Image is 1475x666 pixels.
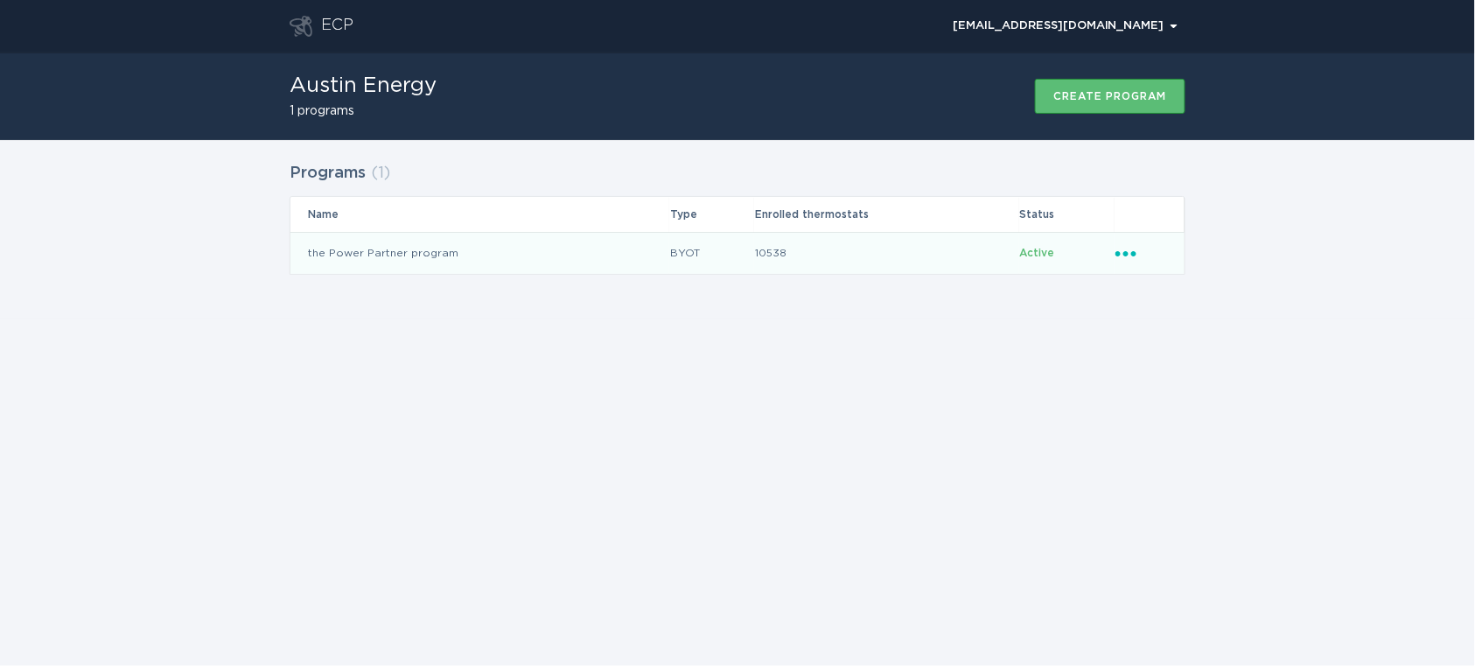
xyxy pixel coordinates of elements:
[290,232,669,274] td: the Power Partner program
[1035,79,1185,114] button: Create program
[669,232,754,274] td: BYOT
[290,158,366,189] h2: Programs
[669,197,754,232] th: Type
[1115,243,1167,263] div: Popover menu
[945,13,1185,39] button: Open user account details
[290,197,1185,232] tr: Table Headers
[290,197,669,232] th: Name
[290,232,1185,274] tr: d138714fb4724cd7b271465fac671896
[321,16,353,37] div: ECP
[290,105,437,117] h2: 1 programs
[754,197,1019,232] th: Enrolled thermostats
[290,16,312,37] button: Go to dashboard
[945,13,1185,39] div: Popover menu
[754,232,1019,274] td: 10538
[1019,197,1115,232] th: Status
[953,21,1178,32] div: [EMAIL_ADDRESS][DOMAIN_NAME]
[1020,248,1055,258] span: Active
[290,75,437,96] h1: Austin Energy
[1053,91,1167,102] div: Create program
[371,165,390,181] span: ( 1 )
